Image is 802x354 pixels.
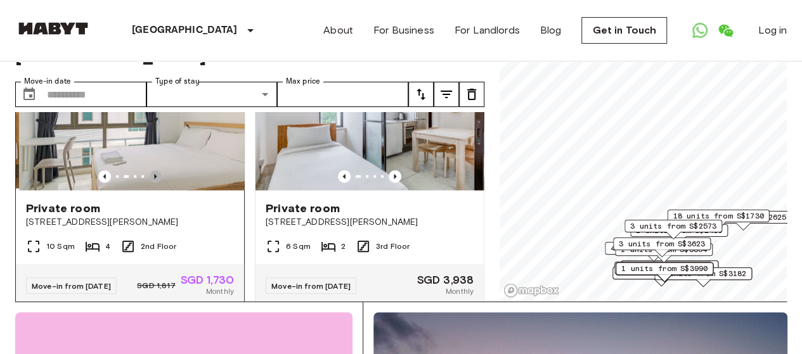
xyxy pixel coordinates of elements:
button: tune [408,82,434,107]
span: SGD 1,817 [137,280,175,291]
a: For Business [373,23,434,38]
a: Marketing picture of unit SG-01-057-003-01Previous imagePrevious imagePrivate room[STREET_ADDRESS... [255,38,484,308]
span: Private room [266,201,340,216]
button: Previous image [98,170,111,183]
a: Open WhatsApp [687,18,713,43]
a: Marketing picture of unit SG-01-001-001-04Marketing picture of unit SG-01-001-001-04Previous imag... [15,38,245,308]
div: Map marker [621,260,718,280]
button: Previous image [338,170,351,183]
span: 4 [105,241,110,252]
span: 1 units from S$3182 [660,268,746,279]
span: Monthly [206,286,234,297]
span: SGD 1,730 [181,274,234,286]
a: Open WeChat [713,18,738,43]
a: Mapbox logo [503,283,559,298]
span: Monthly [446,286,474,297]
span: Move-in from [DATE] [271,281,351,291]
div: Map marker [630,224,728,244]
label: Move-in date [24,76,71,87]
span: 3 units from S$2625 [700,212,786,223]
div: Map marker [616,262,713,282]
img: Marketing picture of unit SG-01-001-001-04 [19,39,247,191]
div: Map marker [667,210,769,229]
span: 1 units from S$3990 [621,263,708,274]
span: 6 Sqm [286,241,311,252]
span: 2nd Floor [141,241,176,252]
span: 2 [341,241,346,252]
span: 3rd Floor [376,241,410,252]
a: Blog [540,23,562,38]
button: Choose date [16,82,42,107]
span: 4 units from S$2226 [611,243,697,254]
span: SGD 3,938 [417,274,474,286]
a: Log in [758,23,787,38]
span: [STREET_ADDRESS][PERSON_NAME] [266,216,474,229]
span: 3 units from S$3623 [619,238,705,250]
div: Map marker [654,267,752,287]
label: Max price [286,76,320,87]
img: Marketing picture of unit SG-01-057-003-01 [255,39,484,191]
span: [STREET_ADDRESS][PERSON_NAME] [26,216,234,229]
span: Private room [26,201,100,216]
a: Get in Touch [581,17,667,44]
div: Map marker [614,262,712,281]
span: 10 Sqm [46,241,75,252]
button: tune [434,82,459,107]
a: About [323,23,353,38]
span: 18 units from S$1730 [673,210,763,222]
span: Move-in from [DATE] [32,281,111,291]
img: Habyt [15,22,91,35]
button: Previous image [149,170,162,183]
div: Map marker [612,267,710,286]
div: Map marker [613,237,711,257]
button: tune [459,82,484,107]
p: [GEOGRAPHIC_DATA] [132,23,238,38]
span: 3 units from S$2573 [630,220,716,232]
a: For Landlords [455,23,520,38]
label: Type of stay [155,76,200,87]
div: Map marker [624,220,722,239]
button: Previous image [389,170,401,183]
canvas: Map [500,8,787,301]
div: Map marker [605,242,702,262]
div: Map marker [615,243,713,263]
